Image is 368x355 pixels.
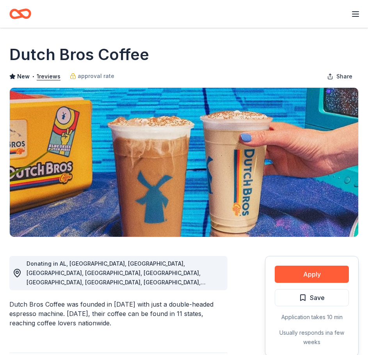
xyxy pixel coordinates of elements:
[9,44,149,66] h1: Dutch Bros Coffee
[336,72,352,81] span: Share
[9,5,31,23] a: Home
[275,312,349,322] div: Application takes 10 min
[70,71,114,81] a: approval rate
[10,88,358,237] img: Image for Dutch Bros Coffee
[37,72,60,81] button: 1reviews
[9,300,228,328] div: Dutch Bros Coffee was founded in [DATE] with just a double-headed espresso machine. [DATE], their...
[275,328,349,347] div: Usually responds in a few weeks
[275,289,349,306] button: Save
[310,293,325,303] span: Save
[275,266,349,283] button: Apply
[78,71,114,81] span: approval rate
[32,73,35,80] span: •
[27,260,206,304] span: Donating in AL, [GEOGRAPHIC_DATA], [GEOGRAPHIC_DATA], [GEOGRAPHIC_DATA], [GEOGRAPHIC_DATA], [GEOG...
[321,69,359,84] button: Share
[17,72,30,81] span: New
